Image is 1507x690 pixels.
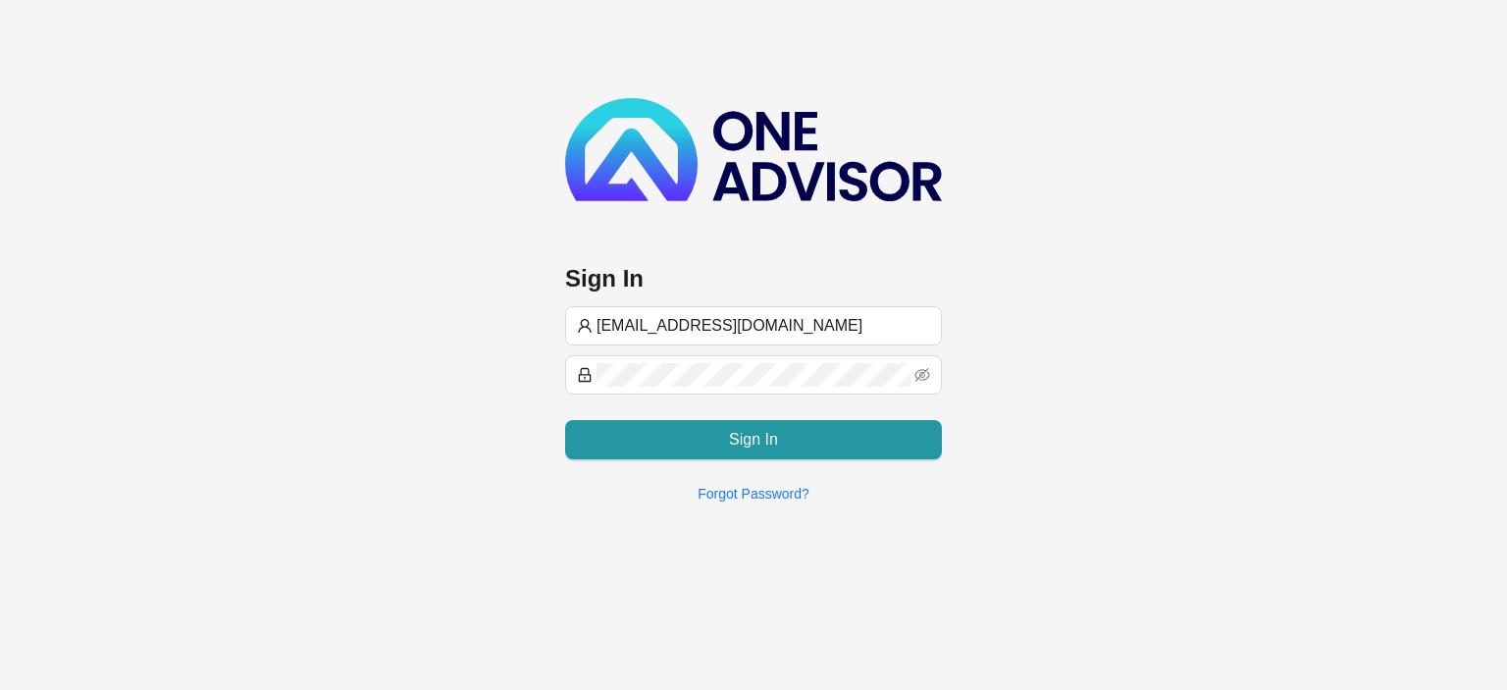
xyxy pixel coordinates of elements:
span: Sign In [729,428,778,451]
a: Forgot Password? [698,486,809,502]
button: Sign In [565,420,942,459]
span: lock [577,367,593,383]
input: Username [597,314,930,338]
img: b89e593ecd872904241dc73b71df2e41-logo-dark.svg [565,98,942,201]
h3: Sign In [565,263,942,294]
span: eye-invisible [914,367,930,383]
span: user [577,318,593,334]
